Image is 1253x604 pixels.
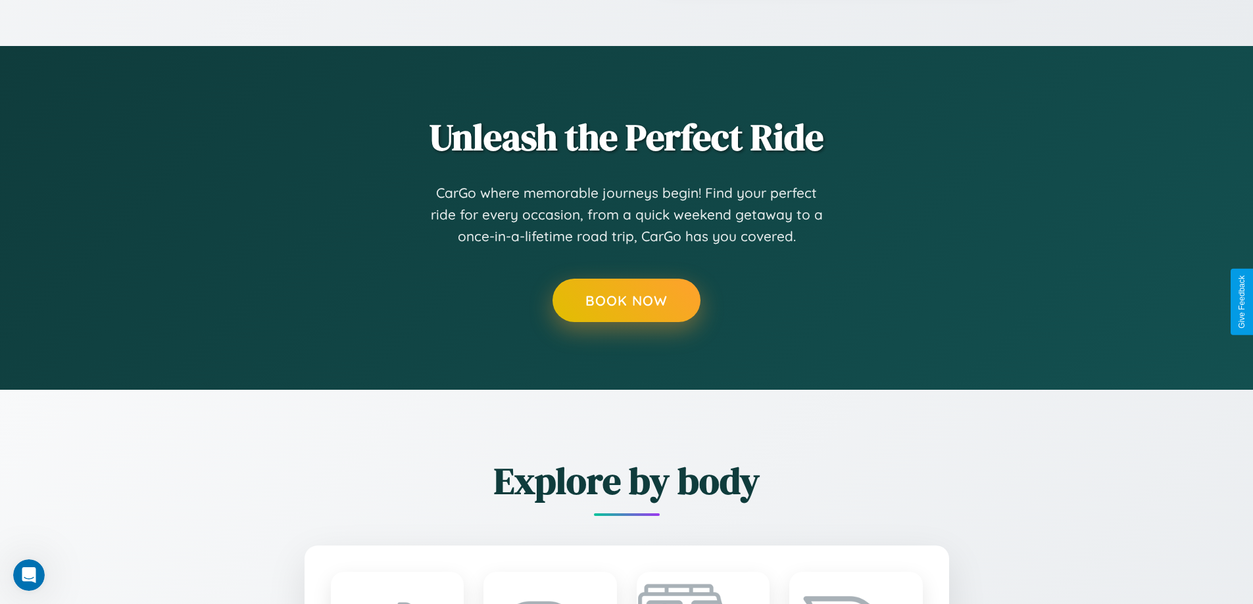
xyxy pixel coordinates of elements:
[430,182,824,248] p: CarGo where memorable journeys begin! Find your perfect ride for every occasion, from a quick wee...
[553,279,700,322] button: Book Now
[232,112,1021,162] h2: Unleash the Perfect Ride
[1237,275,1246,329] div: Give Feedback
[232,455,1021,506] h2: Explore by body
[13,559,45,591] iframe: Intercom live chat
